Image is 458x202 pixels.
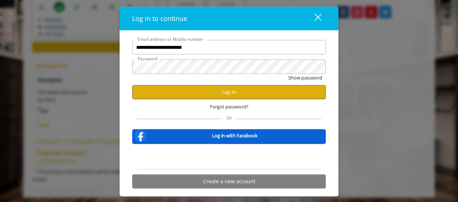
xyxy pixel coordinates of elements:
iframe: Sign in with Google Button [181,149,277,164]
button: Log in [132,85,326,99]
label: Password [134,55,161,62]
div: close dialog [306,13,321,24]
b: Log in with Facebook [212,132,258,139]
span: Or [223,114,236,121]
input: Password [132,60,326,74]
button: Create a new account [132,174,326,188]
img: facebook-logo [133,128,148,143]
button: Show password [288,74,322,82]
span: Log in to continue [132,14,187,23]
label: Email address or Mobile number [134,36,207,43]
button: close dialog [301,11,326,26]
input: Email address or Mobile number [132,40,326,55]
span: Forgot password? [210,103,249,111]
